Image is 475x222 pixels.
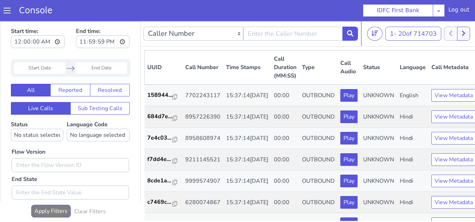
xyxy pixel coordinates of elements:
[271,192,299,214] td: 00:00
[360,192,397,214] td: UNKNOWN
[363,4,433,17] button: IDFC First Bank
[223,149,271,171] td: 15:37:14[DATE]
[360,128,397,149] td: UNKNOWN
[12,154,37,162] label: End State
[223,63,271,85] td: 15:37:14[DATE]
[147,134,173,142] p: f7dd4e...
[223,171,271,192] td: 15:37:14[DATE]
[76,41,127,53] input: End Date
[74,187,106,194] h6: Clear Filters
[70,81,130,94] button: Sub Testing Calls
[90,63,130,75] button: Resolved
[299,63,338,85] td: OUTBOUND
[340,154,358,166] button: Play
[397,128,429,149] td: Hindi
[182,128,223,149] td: 9211145521
[223,85,271,107] td: 15:37:14[DATE]
[299,171,338,192] td: OUTBOUND
[147,91,173,100] p: 684d7e...
[299,149,338,171] td: OUTBOUND
[12,164,129,179] input: Enter the End State Value
[147,113,173,121] p: 7e4c03...
[340,68,358,81] button: Play
[397,29,429,64] th: Language
[223,29,271,64] th: Time Stamps
[397,192,429,214] td: Hindi
[271,85,299,107] td: 00:00
[182,171,223,192] td: 6280074867
[147,198,173,207] p: 2b8ef5...
[340,132,358,145] button: Play
[299,29,338,64] th: Type
[223,192,271,214] td: 15:37:14[DATE]
[147,91,180,100] a: 684d7e...
[223,107,271,128] td: 15:37:14[DATE]
[271,128,299,149] td: 00:00
[14,41,65,53] input: Start Date
[67,108,130,120] select: Language Code
[11,108,63,120] select: Status
[271,107,299,128] td: 00:00
[271,171,299,192] td: 00:00
[340,89,358,102] button: Play
[397,85,429,107] td: Hindi
[340,111,358,123] button: Play
[360,107,397,128] td: UNKNOWN
[11,81,71,94] button: Live Calls
[182,107,223,128] td: 8958608974
[147,177,173,185] p: c7469c...
[12,137,129,151] input: Enter the Flow Version ID
[271,29,299,64] th: Call Duration (MM:SS)
[182,85,223,107] td: 8957226390
[145,29,182,64] th: UUID
[223,128,271,149] td: 15:37:14[DATE]
[147,155,173,164] p: 8cde1a...
[11,100,63,120] label: Status
[12,127,45,135] label: Flow Version
[360,29,397,64] th: Status
[11,14,65,27] input: Start time:
[360,171,397,192] td: UNKNOWN
[31,184,71,196] button: Apply Filters
[147,155,180,164] a: 8cde1a...
[182,149,223,171] td: 9999574907
[147,70,180,78] a: 158944...
[360,149,397,171] td: UNKNOWN
[76,14,130,27] input: End time:
[448,6,469,17] div: Log out
[11,6,61,15] a: Console
[67,100,130,120] label: Language Code
[182,63,223,85] td: 7702243117
[243,6,343,20] input: Enter the Caller Number
[397,149,429,171] td: Hindi
[182,192,223,214] td: 7014638830
[397,171,429,192] td: Hindi
[397,63,429,85] td: English
[397,107,429,128] td: Hindi
[338,29,360,64] th: Call Audio
[340,196,358,209] button: Play
[299,107,338,128] td: OUTBOUND
[360,85,397,107] td: UNKNOWN
[147,113,180,121] a: 7e4c03...
[299,192,338,214] td: OUTBOUND
[340,175,358,188] button: Play
[385,6,441,20] button: 1- 20of 714703
[50,63,90,75] button: Reported
[271,63,299,85] td: 00:00
[360,63,397,85] td: UNKNOWN
[11,63,51,75] button: All
[76,4,130,29] label: End time:
[147,70,173,78] p: 158944...
[182,29,223,64] th: Call Number
[147,134,180,142] a: f7dd4e...
[299,85,338,107] td: OUTBOUND
[398,8,437,17] span: 20 of 714703
[271,149,299,171] td: 00:00
[11,4,65,29] label: Start time:
[147,177,180,185] a: c7469c...
[147,198,180,207] a: 2b8ef5...
[299,128,338,149] td: OUTBOUND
